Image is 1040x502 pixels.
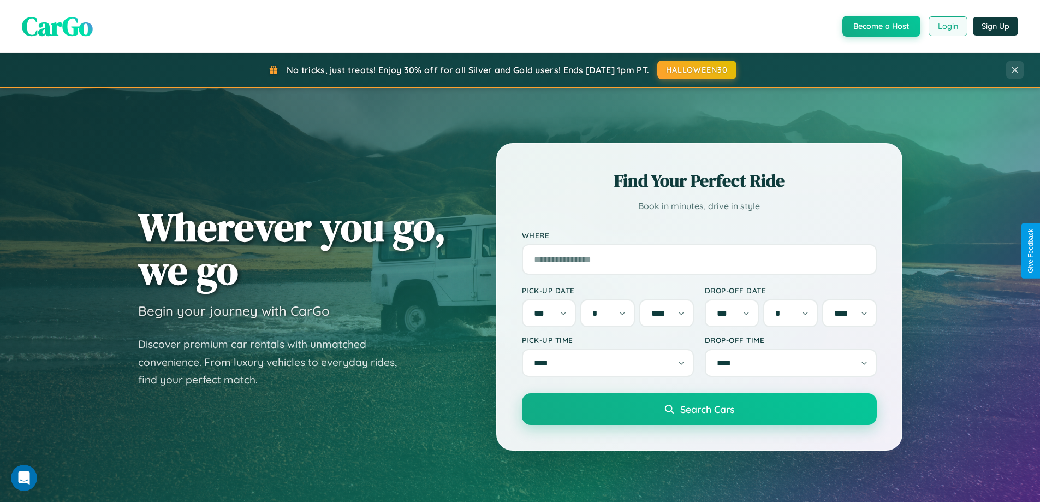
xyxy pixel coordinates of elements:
[22,8,93,44] span: CarGo
[680,403,734,415] span: Search Cars
[705,335,877,345] label: Drop-off Time
[138,335,411,389] p: Discover premium car rentals with unmatched convenience. From luxury vehicles to everyday rides, ...
[929,16,967,36] button: Login
[11,465,37,491] iframe: Intercom live chat
[1027,229,1035,273] div: Give Feedback
[657,61,736,79] button: HALLOWEEN30
[522,335,694,345] label: Pick-up Time
[522,169,877,193] h2: Find Your Perfect Ride
[138,205,446,292] h1: Wherever you go, we go
[138,303,330,319] h3: Begin your journey with CarGo
[522,393,877,425] button: Search Cars
[973,17,1018,36] button: Sign Up
[287,64,649,75] span: No tricks, just treats! Enjoy 30% off for all Silver and Gold users! Ends [DATE] 1pm PT.
[522,286,694,295] label: Pick-up Date
[842,16,920,37] button: Become a Host
[705,286,877,295] label: Drop-off Date
[522,231,877,240] label: Where
[522,198,877,214] p: Book in minutes, drive in style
